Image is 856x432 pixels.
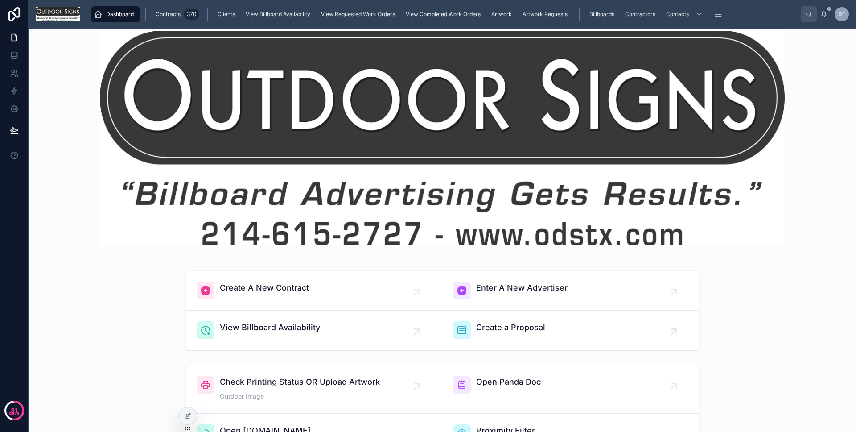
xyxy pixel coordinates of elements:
a: Clients [213,6,241,22]
a: View Billboard Availability [241,6,317,22]
img: App logo [36,7,80,21]
span: Clients [218,11,235,18]
a: Contracts370 [151,6,202,22]
a: View Billboard Availability [186,311,442,350]
p: 31 [11,406,17,415]
span: Dashboard [106,11,134,18]
span: View Requested Work Orders [321,11,395,18]
a: Create A New Contract [186,271,442,311]
span: Open Panda Doc [476,376,541,388]
a: Dashboard [91,6,140,22]
span: Artwork Requests [523,11,568,18]
a: View Requested Work Orders [317,6,401,22]
span: Contacts [666,11,689,18]
a: View Completed Work Orders [401,6,487,22]
a: Enter A New Advertiser [442,271,699,311]
a: Contacts [662,6,707,22]
a: Artwork [487,6,518,22]
span: Outdoor Image [220,392,380,401]
div: 370 [184,9,199,20]
a: Billboards [585,6,621,22]
a: Contractors [621,6,662,22]
p: days [9,410,20,417]
span: Create a Proposal [476,321,545,334]
span: DT [838,11,846,18]
a: Open Panda Doc [442,365,699,414]
span: Check Printing Status OR Upload Artwork [220,376,380,388]
span: Billboards [589,11,614,18]
span: View Billboard Availability [220,321,320,334]
div: scrollable content [87,4,801,24]
a: Create a Proposal [442,311,699,350]
span: Artwork [491,11,512,18]
span: Contractors [625,11,655,18]
img: 35131-2021-Outdoor-Signs-Logo-.jpg [100,31,785,245]
span: Enter A New Advertiser [476,282,568,294]
span: Contracts [156,11,181,18]
a: Check Printing Status OR Upload ArtworkOutdoor Image [186,365,442,414]
span: View Billboard Availability [246,11,310,18]
span: Create A New Contract [220,282,309,294]
a: Artwork Requests [518,6,574,22]
span: View Completed Work Orders [406,11,481,18]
